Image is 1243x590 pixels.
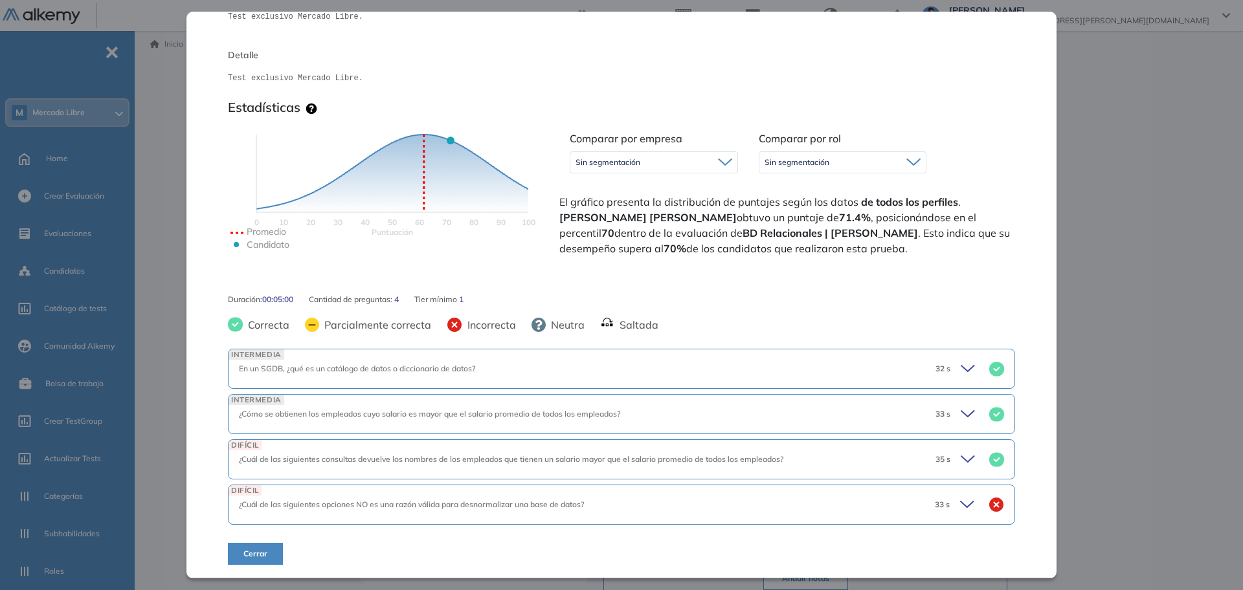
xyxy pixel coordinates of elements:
text: 50 [388,217,397,227]
span: Cerrar [243,548,267,560]
span: Detalle [228,49,1015,62]
span: 32 s [935,363,950,375]
strong: 71.4% [839,211,871,224]
text: 60 [415,217,424,227]
span: ¿Cuál de las siguientes opciones NO es una razón válida para desnormalizar una base de datos? [239,499,584,509]
iframe: Chat Widget [1178,528,1243,590]
strong: 70 [601,226,614,239]
text: Candidato [247,239,289,250]
text: 90 [497,217,506,227]
span: Comparar por empresa [570,132,682,145]
text: Scores [372,227,413,237]
text: 20 [306,217,315,227]
span: DIFÍCIL [229,485,262,495]
span: 33 s [935,499,950,510]
span: Duración : [228,294,262,305]
div: Widget de chat [1178,528,1243,590]
text: 100 [522,217,535,227]
text: Promedio [247,226,286,237]
span: DIFÍCIL [229,440,262,450]
span: El gráfico presenta la distribución de puntajes según los datos . obtuvo un puntaje de , posicion... [559,194,1013,256]
span: 35 s [935,453,950,465]
span: ¿Cuál de las siguientes consultas devuelve los nombres de los empleados que tienen un salario may... [239,454,783,464]
span: ¿Cómo se obtienen los empleados cuyo salario es mayor que el salario promedio de todos los emplea... [239,409,620,419]
text: 70 [442,217,451,227]
span: Parcialmente correcta [319,317,431,333]
span: Neutra [546,317,585,333]
strong: de todos los perfiles [861,195,958,208]
span: Saltada [614,317,658,333]
text: 30 [333,217,342,227]
strong: [PERSON_NAME] [559,211,647,224]
strong: [PERSON_NAME] [649,211,737,224]
span: Incorrecta [462,317,516,333]
span: En un SGDB, ¿qué es un catálogo de datos o diccionario de datos? [239,364,475,373]
span: Correcta [243,317,289,333]
strong: 70% [664,242,686,255]
text: 10 [279,217,288,227]
button: Cerrar [228,543,283,565]
h3: Estadísticas [228,100,300,115]
text: 40 [361,217,370,227]
span: 33 s [935,408,950,420]
span: INTERMEDIA [229,349,284,359]
strong: BD Relacionales | [PERSON_NAME] [743,226,918,239]
span: Comparar por rol [759,132,841,145]
span: Sin segmentación [765,157,829,168]
span: Sin segmentación [576,157,640,168]
text: 80 [469,217,478,227]
text: 0 [254,217,259,227]
span: INTERMEDIA [229,395,284,404]
pre: Test exclusivo Mercado Libre. [228,72,1015,84]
